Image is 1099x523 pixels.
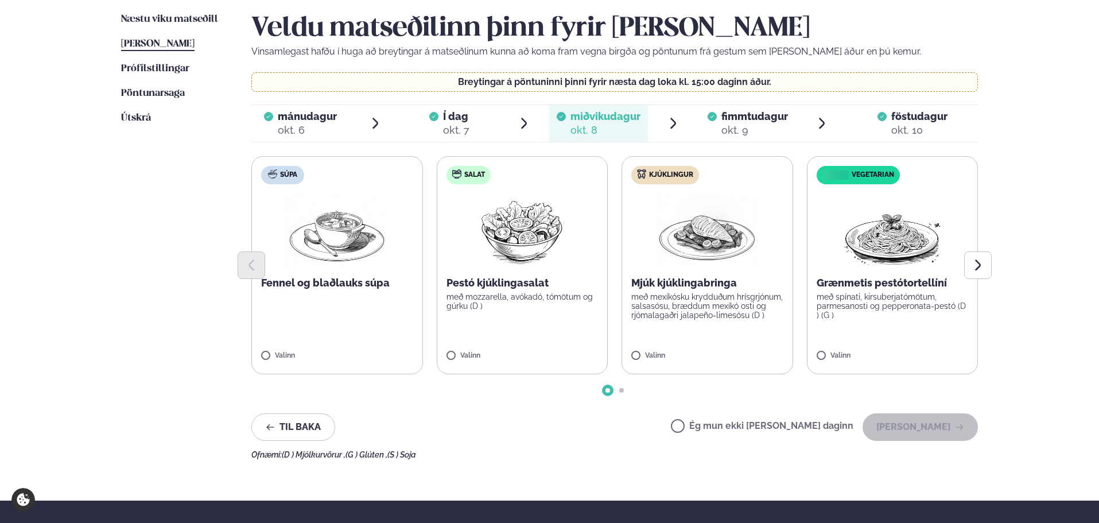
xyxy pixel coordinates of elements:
[251,450,978,459] div: Ofnæmi:
[721,123,788,137] div: okt. 9
[11,488,35,512] a: Cookie settings
[570,110,640,122] span: miðvikudagur
[278,123,337,137] div: okt. 6
[446,276,599,290] p: Pestó kjúklingasalat
[278,110,337,122] span: mánudagur
[121,39,195,49] span: [PERSON_NAME]
[637,169,646,179] img: chicken.svg
[443,123,469,137] div: okt. 7
[964,251,992,279] button: Next slide
[261,276,413,290] p: Fennel og blaðlauks súpa
[631,276,783,290] p: Mjúk kjúklingabringa
[817,292,969,320] p: með spínati, kirsuberjatómötum, parmesanosti og pepperonata-pestó (D ) (G )
[817,276,969,290] p: Grænmetis pestótortellíní
[121,14,218,24] span: Næstu viku matseðill
[452,169,461,179] img: salad.svg
[263,78,966,87] p: Breytingar á pöntuninni þinni fyrir næsta dag loka kl. 15:00 daginn áður.
[657,193,758,267] img: Chicken-breast.png
[820,170,851,181] img: icon
[280,171,297,180] span: Súpa
[121,37,195,51] a: [PERSON_NAME]
[345,450,387,459] span: (G ) Glúten ,
[721,110,788,122] span: fimmtudagur
[121,88,185,98] span: Pöntunarsaga
[251,13,978,45] h2: Veldu matseðilinn þinn fyrir [PERSON_NAME]
[121,111,151,125] a: Útskrá
[446,292,599,311] p: með mozzarella, avókadó, tómötum og gúrku (D )
[891,123,947,137] div: okt. 10
[282,450,345,459] span: (D ) Mjólkurvörur ,
[605,388,610,393] span: Go to slide 1
[471,193,573,267] img: Salad.png
[842,193,943,267] img: Spagetti.png
[121,13,218,26] a: Næstu viku matseðill
[649,171,693,180] span: Kjúklingur
[852,171,894,180] span: Vegetarian
[251,413,335,441] button: Til baka
[891,110,947,122] span: föstudagur
[863,413,978,441] button: [PERSON_NAME]
[570,123,640,137] div: okt. 8
[286,193,387,267] img: Soup.png
[238,251,265,279] button: Previous slide
[268,169,277,179] img: soup.svg
[251,45,978,59] p: Vinsamlegast hafðu í huga að breytingar á matseðlinum kunna að koma fram vegna birgða og pöntunum...
[121,113,151,123] span: Útskrá
[121,62,189,76] a: Prófílstillingar
[121,64,189,73] span: Prófílstillingar
[619,388,624,393] span: Go to slide 2
[121,87,185,100] a: Pöntunarsaga
[631,292,783,320] p: með mexíkósku krydduðum hrísgrjónum, salsasósu, bræddum mexíkó osti og rjómalagaðri jalapeño-lime...
[443,110,469,123] span: Í dag
[387,450,416,459] span: (S ) Soja
[464,171,485,180] span: Salat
